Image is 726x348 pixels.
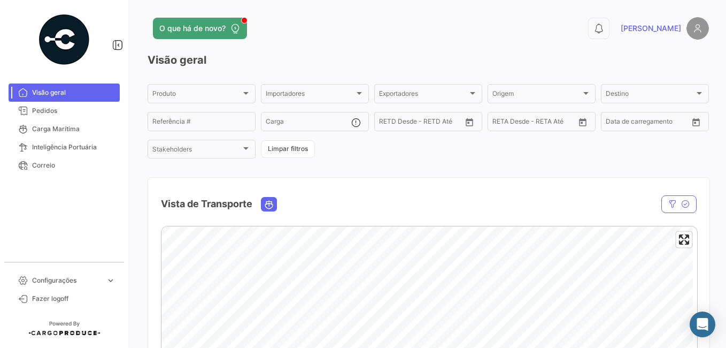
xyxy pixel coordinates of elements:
[406,119,445,127] input: Até
[32,88,115,97] span: Visão geral
[153,18,247,39] button: O que há de novo?
[575,114,591,130] button: Open calendar
[9,84,120,102] a: Visão geral
[148,52,709,67] h3: Visão geral
[621,23,681,34] span: [PERSON_NAME]
[9,102,120,120] a: Pedidos
[461,114,477,130] button: Open calendar
[266,92,354,99] span: Importadores
[32,124,115,134] span: Carga Marítima
[606,119,625,127] input: Desde
[161,196,252,211] h4: Vista de Transporte
[492,119,512,127] input: Desde
[152,147,241,155] span: Stakeholders
[159,23,226,34] span: O que há de novo?
[106,276,115,285] span: expand_more
[379,119,398,127] input: Desde
[690,312,715,337] div: Abrir Intercom Messenger
[606,92,694,99] span: Destino
[632,119,671,127] input: Até
[261,198,276,211] button: Ocean
[9,156,120,175] a: Correio
[379,92,468,99] span: Exportadores
[152,92,241,99] span: Produto
[9,138,120,156] a: Inteligência Portuária
[32,161,115,170] span: Correio
[686,17,709,40] img: placeholder-user.png
[37,13,91,66] img: powered-by.png
[519,119,558,127] input: Até
[32,294,115,304] span: Fazer logoff
[676,232,692,247] button: Enter fullscreen
[261,140,315,158] button: Limpar filtros
[688,114,704,130] button: Open calendar
[9,120,120,138] a: Carga Marítima
[32,276,102,285] span: Configurações
[32,106,115,116] span: Pedidos
[492,92,581,99] span: Origem
[32,142,115,152] span: Inteligência Portuária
